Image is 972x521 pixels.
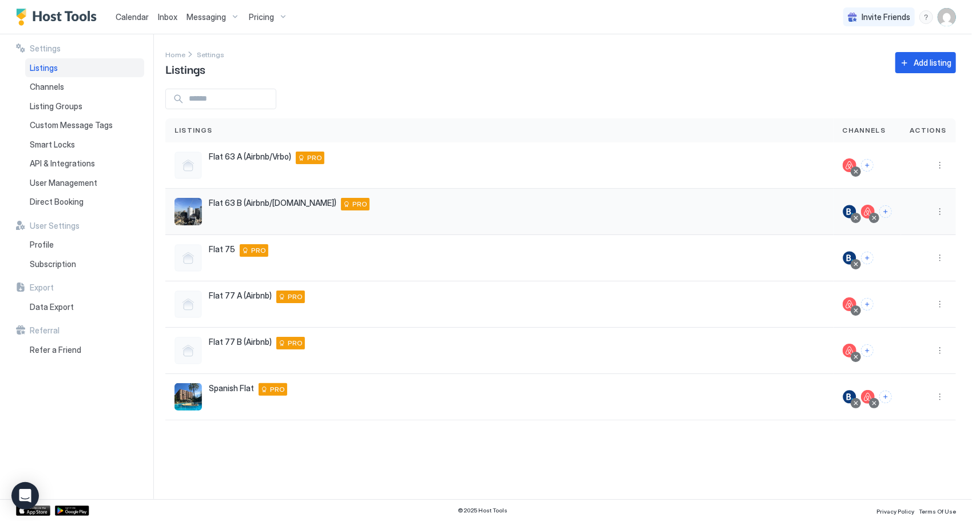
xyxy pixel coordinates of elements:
[843,125,886,136] span: Channels
[30,120,113,130] span: Custom Message Tags
[187,12,226,22] span: Messaging
[933,158,947,172] button: More options
[16,9,102,26] a: Host Tools Logo
[876,508,914,515] span: Privacy Policy
[209,291,272,301] span: Flat 77 A (Airbnb)
[25,77,144,97] a: Channels
[197,48,224,60] div: Breadcrumb
[25,58,144,78] a: Listings
[209,152,291,162] span: Flat 63 A (Airbnb/Vrbo)
[25,116,144,135] a: Custom Message Tags
[116,11,149,23] a: Calendar
[251,245,266,256] span: PRO
[879,205,892,218] button: Connect channels
[30,197,84,207] span: Direct Booking
[209,244,235,254] span: Flat 75
[174,383,202,411] div: listing image
[938,8,956,26] div: User profile
[30,82,64,92] span: Channels
[25,135,144,154] a: Smart Locks
[209,198,336,208] span: Flat 63 B (Airbnb/[DOMAIN_NAME])
[25,97,144,116] a: Listing Groups
[933,390,947,404] div: menu
[184,89,276,109] input: Input Field
[919,10,933,24] div: menu
[25,297,144,317] a: Data Export
[174,198,202,225] div: listing image
[919,504,956,516] a: Terms Of Use
[165,50,185,59] span: Home
[30,283,54,293] span: Export
[197,50,224,59] span: Settings
[249,12,274,22] span: Pricing
[30,259,76,269] span: Subscription
[933,344,947,357] div: menu
[288,338,303,348] span: PRO
[862,12,910,22] span: Invite Friends
[25,340,144,360] a: Refer a Friend
[30,302,74,312] span: Data Export
[30,325,59,336] span: Referral
[288,292,303,302] span: PRO
[933,344,947,357] button: More options
[30,63,58,73] span: Listings
[933,205,947,218] div: menu
[919,508,956,515] span: Terms Of Use
[861,298,874,311] button: Connect channels
[30,140,75,150] span: Smart Locks
[25,173,144,193] a: User Management
[165,48,185,60] a: Home
[25,235,144,254] a: Profile
[879,391,892,403] button: Connect channels
[25,192,144,212] a: Direct Booking
[910,125,947,136] span: Actions
[933,205,947,218] button: More options
[25,154,144,173] a: API & Integrations
[158,12,177,22] span: Inbox
[16,506,50,516] a: App Store
[933,251,947,265] div: menu
[209,383,254,393] span: Spanish Flat
[933,297,947,311] button: More options
[933,297,947,311] div: menu
[174,125,213,136] span: Listings
[25,254,144,274] a: Subscription
[158,11,177,23] a: Inbox
[197,48,224,60] a: Settings
[209,337,272,347] span: Flat 77 B (Airbnb)
[30,221,80,231] span: User Settings
[458,507,508,514] span: © 2025 Host Tools
[876,504,914,516] a: Privacy Policy
[30,43,61,54] span: Settings
[895,52,956,73] button: Add listing
[933,251,947,265] button: More options
[861,344,874,357] button: Connect channels
[270,384,285,395] span: PRO
[55,506,89,516] a: Google Play Store
[30,158,95,169] span: API & Integrations
[11,482,39,510] div: Open Intercom Messenger
[165,60,205,77] span: Listings
[933,158,947,172] div: menu
[30,345,81,355] span: Refer a Friend
[30,101,82,112] span: Listing Groups
[914,57,951,69] div: Add listing
[861,252,874,264] button: Connect channels
[933,390,947,404] button: More options
[30,240,54,250] span: Profile
[861,159,874,172] button: Connect channels
[352,199,367,209] span: PRO
[307,153,322,163] span: PRO
[30,178,97,188] span: User Management
[116,12,149,22] span: Calendar
[165,48,185,60] div: Breadcrumb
